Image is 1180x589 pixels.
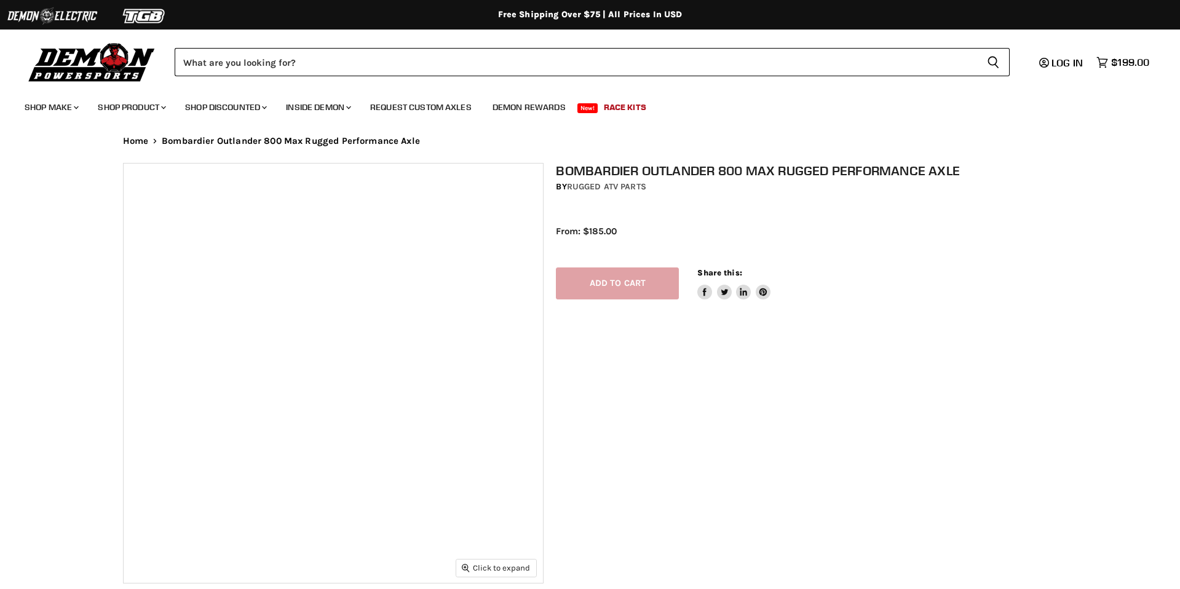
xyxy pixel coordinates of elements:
[577,103,598,113] span: New!
[595,95,655,120] a: Race Kits
[123,136,149,146] a: Home
[15,90,1146,120] ul: Main menu
[556,180,1070,194] div: by
[483,95,575,120] a: Demon Rewards
[25,40,159,84] img: Demon Powersports
[175,48,1010,76] form: Product
[697,267,770,300] aside: Share this:
[567,181,646,192] a: Rugged ATV Parts
[556,163,1070,178] h1: Bombardier Outlander 800 Max Rugged Performance Axle
[977,48,1010,76] button: Search
[175,48,977,76] input: Search
[1051,57,1083,69] span: Log in
[697,268,742,277] span: Share this:
[1111,57,1149,68] span: $199.00
[98,4,191,28] img: TGB Logo 2
[462,563,530,572] span: Click to expand
[456,559,536,576] button: Click to expand
[1090,53,1155,71] a: $199.00
[277,95,358,120] a: Inside Demon
[15,95,86,120] a: Shop Make
[98,136,1082,146] nav: Breadcrumbs
[98,9,1082,20] div: Free Shipping Over $75 | All Prices In USD
[176,95,274,120] a: Shop Discounted
[1034,57,1090,68] a: Log in
[361,95,481,120] a: Request Custom Axles
[556,226,617,237] span: From: $185.00
[6,4,98,28] img: Demon Electric Logo 2
[162,136,420,146] span: Bombardier Outlander 800 Max Rugged Performance Axle
[89,95,173,120] a: Shop Product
